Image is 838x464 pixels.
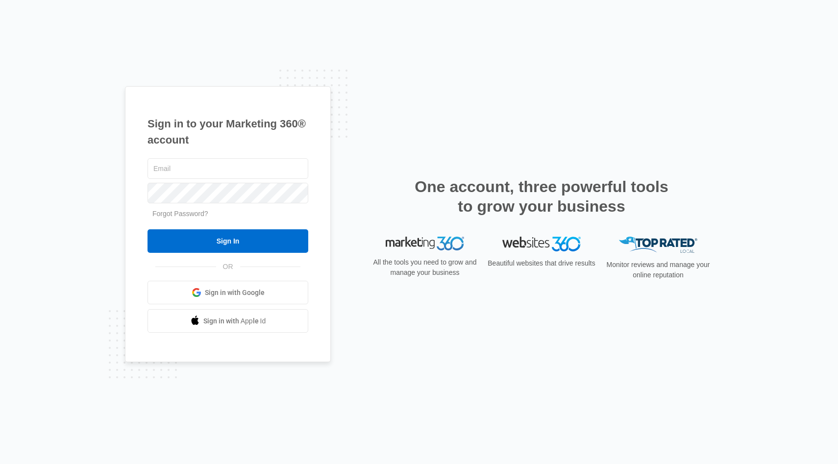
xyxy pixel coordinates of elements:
span: Sign in with Google [205,288,265,298]
p: All the tools you need to grow and manage your business [370,257,480,278]
p: Beautiful websites that drive results [487,258,596,269]
span: OR [216,262,240,272]
input: Email [148,158,308,179]
a: Sign in with Apple Id [148,309,308,333]
input: Sign In [148,229,308,253]
img: Marketing 360 [386,237,464,250]
p: Monitor reviews and manage your online reputation [603,260,713,280]
h2: One account, three powerful tools to grow your business [412,177,671,216]
a: Sign in with Google [148,281,308,304]
span: Sign in with Apple Id [203,316,266,326]
img: Top Rated Local [619,237,697,253]
a: Forgot Password? [152,210,208,218]
img: Websites 360 [502,237,581,251]
h1: Sign in to your Marketing 360® account [148,116,308,148]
